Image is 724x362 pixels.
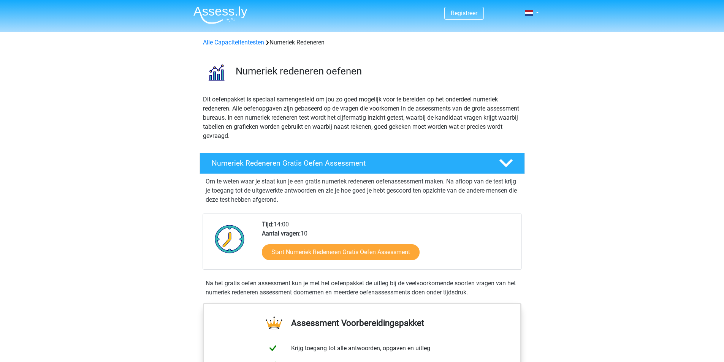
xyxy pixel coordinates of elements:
[203,95,521,141] p: Dit oefenpakket is speciaal samengesteld om jou zo goed mogelijk voor te bereiden op het onderdee...
[262,230,301,237] b: Aantal vragen:
[203,39,264,46] a: Alle Capaciteitentesten
[262,221,274,228] b: Tijd:
[193,6,247,24] img: Assessly
[212,159,487,168] h4: Numeriek Redeneren Gratis Oefen Assessment
[203,279,522,297] div: Na het gratis oefen assessment kun je met het oefenpakket de uitleg bij de veelvoorkomende soorte...
[211,220,249,258] img: Klok
[256,220,521,269] div: 14:00 10
[451,9,477,17] a: Registreer
[200,38,524,47] div: Numeriek Redeneren
[262,244,420,260] a: Start Numeriek Redeneren Gratis Oefen Assessment
[200,56,232,89] img: numeriek redeneren
[196,153,528,174] a: Numeriek Redeneren Gratis Oefen Assessment
[206,177,519,204] p: Om te weten waar je staat kun je een gratis numeriek redeneren oefenassessment maken. Na afloop v...
[236,65,519,77] h3: Numeriek redeneren oefenen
